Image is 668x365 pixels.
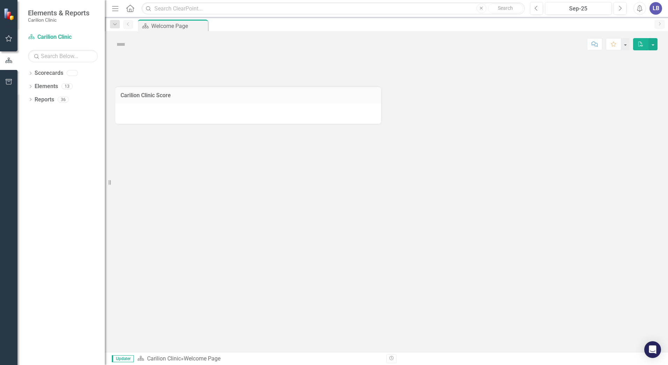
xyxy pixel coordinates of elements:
button: LB [649,2,662,15]
div: » [137,355,381,363]
a: Reports [35,96,54,104]
span: Search [498,5,513,11]
button: Search [488,3,523,13]
small: Carilion Clinic [28,17,89,23]
button: Sep-25 [545,2,612,15]
div: Welcome Page [151,22,206,30]
div: Open Intercom Messenger [644,341,661,358]
img: ClearPoint Strategy [3,8,16,20]
input: Search ClearPoint... [141,2,525,15]
a: Scorecards [35,69,63,77]
span: Updater [112,355,134,362]
div: 13 [61,84,73,90]
div: Welcome Page [184,355,220,362]
a: Elements [35,83,58,91]
input: Search Below... [28,50,98,62]
span: Elements & Reports [28,9,89,17]
div: 36 [58,96,69,102]
a: Carilion Clinic [147,355,181,362]
div: Sep-25 [547,5,609,13]
img: Not Defined [115,39,126,50]
a: Carilion Clinic [28,33,98,41]
h3: Carilion Clinic Score [121,92,376,99]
